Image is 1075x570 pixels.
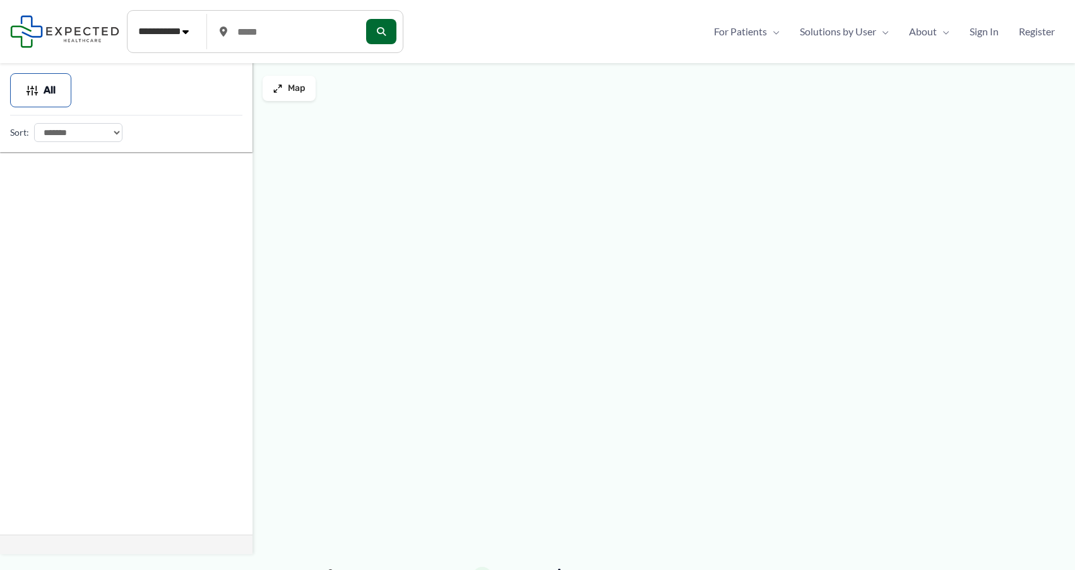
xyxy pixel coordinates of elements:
span: Menu Toggle [767,22,780,41]
a: AboutMenu Toggle [899,22,959,41]
label: Sort: [10,124,29,141]
span: Sign In [970,22,999,41]
span: Solutions by User [800,22,876,41]
span: All [44,86,56,95]
a: Register [1009,22,1065,41]
button: Map [263,76,316,101]
button: All [10,73,71,107]
a: Sign In [959,22,1009,41]
img: Maximize [273,83,283,93]
span: Menu Toggle [937,22,949,41]
a: Solutions by UserMenu Toggle [790,22,899,41]
span: For Patients [714,22,767,41]
img: Expected Healthcare Logo - side, dark font, small [10,15,119,47]
span: Menu Toggle [876,22,889,41]
img: Filter [26,84,39,97]
span: Register [1019,22,1055,41]
span: About [909,22,937,41]
a: For PatientsMenu Toggle [704,22,790,41]
span: Map [288,83,306,94]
